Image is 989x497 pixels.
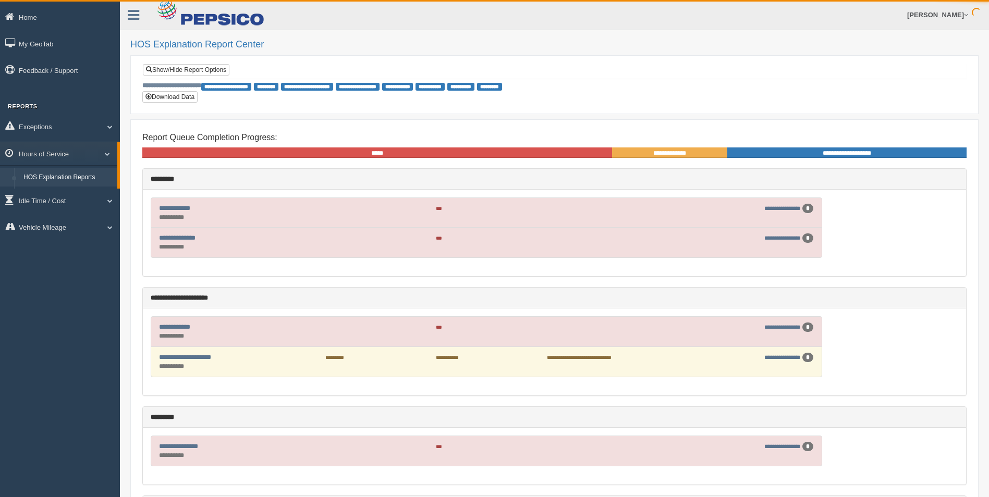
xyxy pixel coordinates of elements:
h2: HOS Explanation Report Center [130,40,979,50]
a: HOS Explanation Reports [19,168,117,187]
button: Download Data [142,91,198,103]
h4: Report Queue Completion Progress: [142,133,967,142]
a: Show/Hide Report Options [143,64,229,76]
a: HOS Violation Audit Reports [19,187,117,205]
